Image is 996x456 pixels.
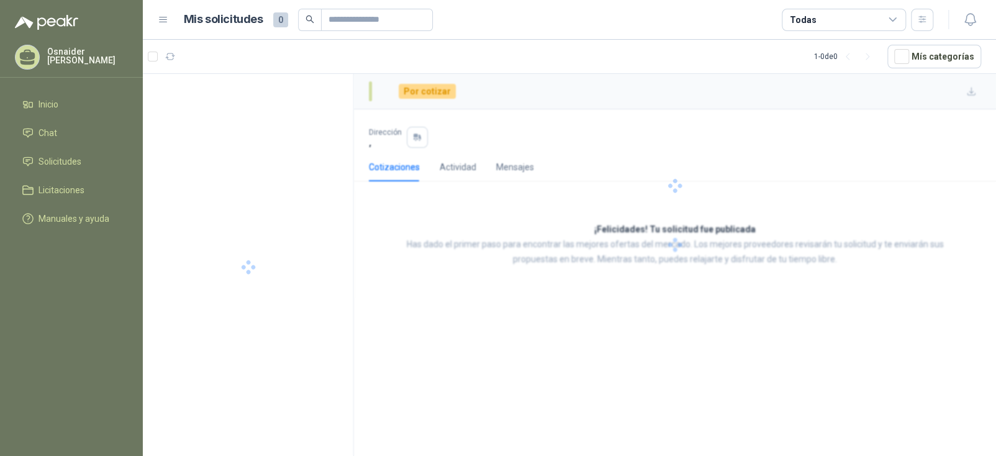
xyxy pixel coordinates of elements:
[38,98,58,111] span: Inicio
[887,45,981,68] button: Mís categorías
[38,155,81,168] span: Solicitudes
[15,15,78,30] img: Logo peakr
[38,212,109,226] span: Manuales y ayuda
[15,150,128,173] a: Solicitudes
[15,207,128,230] a: Manuales y ayuda
[15,178,128,202] a: Licitaciones
[15,93,128,116] a: Inicio
[38,183,84,197] span: Licitaciones
[306,15,314,24] span: search
[273,12,288,27] span: 0
[38,126,57,140] span: Chat
[47,47,128,65] p: Osnaider [PERSON_NAME]
[814,47,877,66] div: 1 - 0 de 0
[790,13,816,27] div: Todas
[15,121,128,145] a: Chat
[184,11,263,29] h1: Mis solicitudes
